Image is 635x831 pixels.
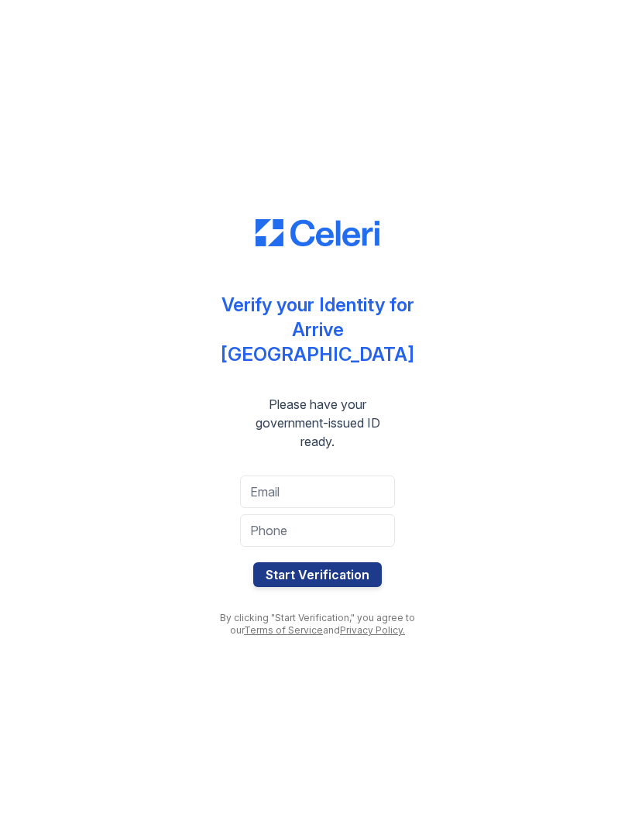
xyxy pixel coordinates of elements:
[340,624,405,636] a: Privacy Policy.
[240,514,395,547] input: Phone
[244,624,323,636] a: Terms of Service
[209,293,426,367] div: Verify your Identity for Arrive [GEOGRAPHIC_DATA]
[240,476,395,508] input: Email
[209,395,426,451] div: Please have your government-issued ID ready.
[209,612,426,637] div: By clicking "Start Verification," you agree to our and
[253,562,382,587] button: Start Verification
[256,219,379,247] img: CE_Logo_Blue-a8612792a0a2168367f1c8372b55b34899dd931a85d93a1a3d3e32e68fde9ad4.png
